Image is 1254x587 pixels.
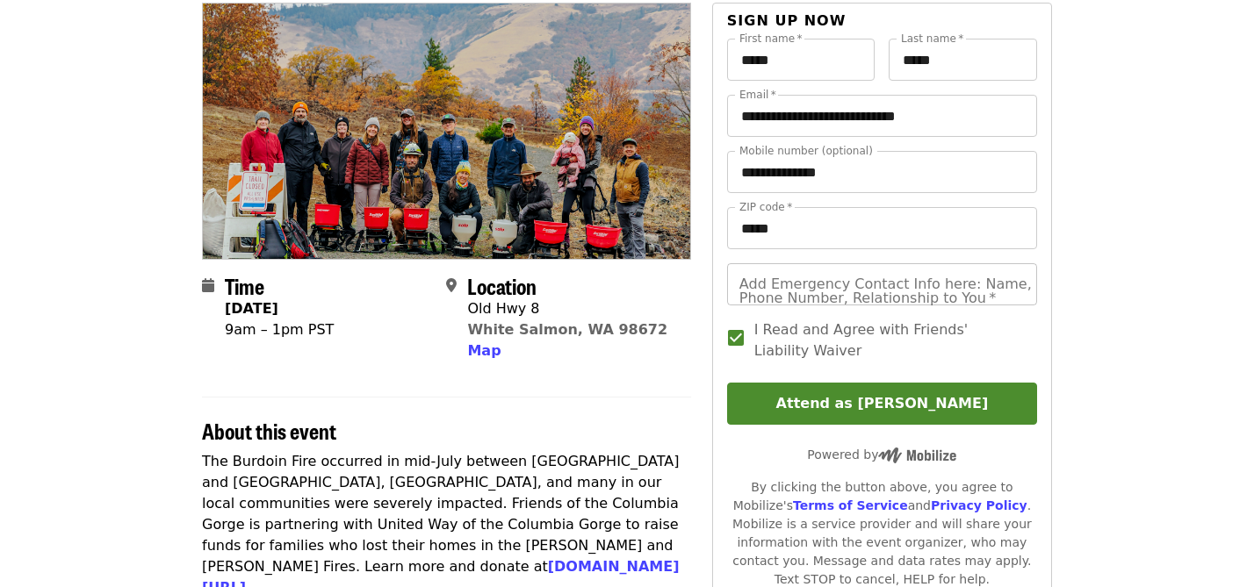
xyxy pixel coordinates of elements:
input: Mobile number (optional) [727,151,1037,193]
label: First name [739,33,803,44]
input: Last name [889,39,1037,81]
i: calendar icon [202,277,214,294]
label: ZIP code [739,202,792,212]
span: About this event [202,415,336,446]
input: Add Emergency Contact Info here: Name, Phone Number, Relationship to You [727,263,1037,305]
button: Attend as [PERSON_NAME] [727,383,1037,425]
label: Last name [901,33,963,44]
strong: [DATE] [225,300,278,317]
div: Old Hwy 8 [467,298,667,319]
a: Privacy Policy [931,498,1027,512]
input: First name [727,39,876,81]
input: ZIP code [727,207,1037,249]
img: Powered by Mobilize [878,447,956,463]
span: I Read and Agree with Friends' Liability Waiver [754,319,1023,362]
button: Map [467,340,501,362]
span: Powered by [807,447,956,462]
input: Email [727,95,1037,137]
span: Location [467,270,537,301]
span: Sign up now [727,12,847,29]
a: White Salmon, WA 98672 [467,321,667,338]
a: Terms of Service [793,498,908,512]
span: Map [467,342,501,359]
i: map-marker-alt icon [446,277,457,294]
label: Mobile number (optional) [739,146,873,156]
label: Email [739,89,776,100]
span: Time [225,270,264,301]
div: 9am – 1pm PST [225,319,334,340]
img: Burdoin Fire Restoration organized by Friends Of The Columbia Gorge [203,4,690,258]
